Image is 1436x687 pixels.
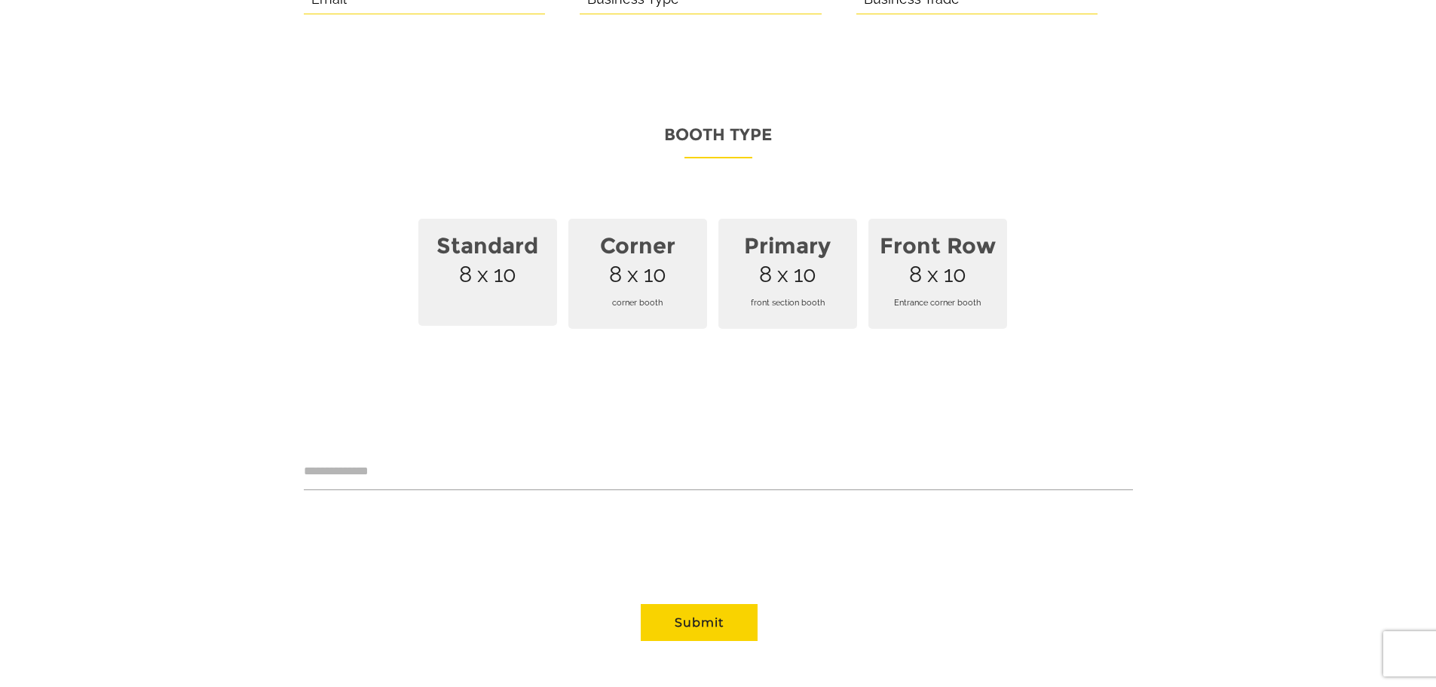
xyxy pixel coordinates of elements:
[568,219,707,329] span: 8 x 10
[577,282,698,324] span: corner booth
[877,282,998,324] span: Entrance corner booth
[304,120,1133,158] p: Booth Type
[718,219,857,329] span: 8 x 10
[418,219,557,326] span: 8 x 10
[641,604,758,641] button: Submit
[877,224,998,268] strong: Front Row
[427,224,548,268] strong: Standard
[727,282,848,324] span: front section booth
[727,224,848,268] strong: Primary
[868,219,1007,329] span: 8 x 10
[577,224,698,268] strong: Corner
